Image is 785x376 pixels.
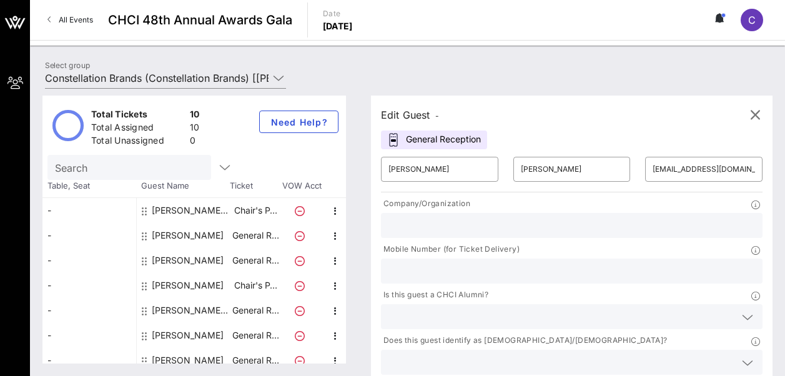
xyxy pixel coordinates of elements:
input: Email* [653,159,755,179]
div: 10 [190,108,200,124]
span: - [435,111,439,121]
span: VOW Acct [280,180,323,192]
div: - [42,248,136,273]
p: Company/Organization [381,197,470,210]
p: Mobile Number (for Ticket Delivery) [381,243,520,256]
div: Linda Guzman [152,323,224,348]
p: [DATE] [323,20,353,32]
p: Does this guest identify as [DEMOGRAPHIC_DATA]/[DEMOGRAPHIC_DATA]? [381,334,667,347]
div: Edgar Guillaumin [152,273,224,298]
span: Need Help? [270,117,328,127]
span: CHCI 48th Annual Awards Gala [108,11,292,29]
div: Total Tickets [91,108,185,124]
span: All Events [59,15,93,24]
input: First Name* [388,159,491,179]
span: Table, Seat [42,180,136,192]
div: C [741,9,763,31]
div: Maria Calderon [152,348,224,373]
div: Alejandra Perez Marroquin Bitar [152,198,230,223]
a: All Events [40,10,101,30]
div: - [42,223,136,248]
p: Chair's P… [230,273,280,298]
label: Select group [45,61,90,70]
div: 10 [190,121,200,137]
div: Total Assigned [91,121,185,137]
button: Need Help? [259,111,338,133]
div: Diego Marroquin [152,248,224,273]
span: Ticket [230,180,280,192]
p: Date [323,7,353,20]
div: - [42,273,136,298]
p: General R… [230,298,280,323]
div: Allison Scarborough [152,223,224,248]
p: General R… [230,348,280,373]
div: Edit Guest [381,106,439,124]
span: Guest Name [136,180,230,192]
p: General R… [230,323,280,348]
div: - [42,348,136,373]
input: Last Name* [521,159,623,179]
p: General R… [230,223,280,248]
span: C [748,14,756,26]
p: Is this guest a CHCI Alumni? [381,289,488,302]
div: General Reception [381,131,487,149]
p: Chair's P… [230,198,280,223]
div: - [42,198,136,223]
div: 0 [190,134,200,150]
div: Jose Lopez Portillo [152,298,230,323]
div: Total Unassigned [91,134,185,150]
div: - [42,298,136,323]
div: - [42,323,136,348]
p: General R… [230,248,280,273]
